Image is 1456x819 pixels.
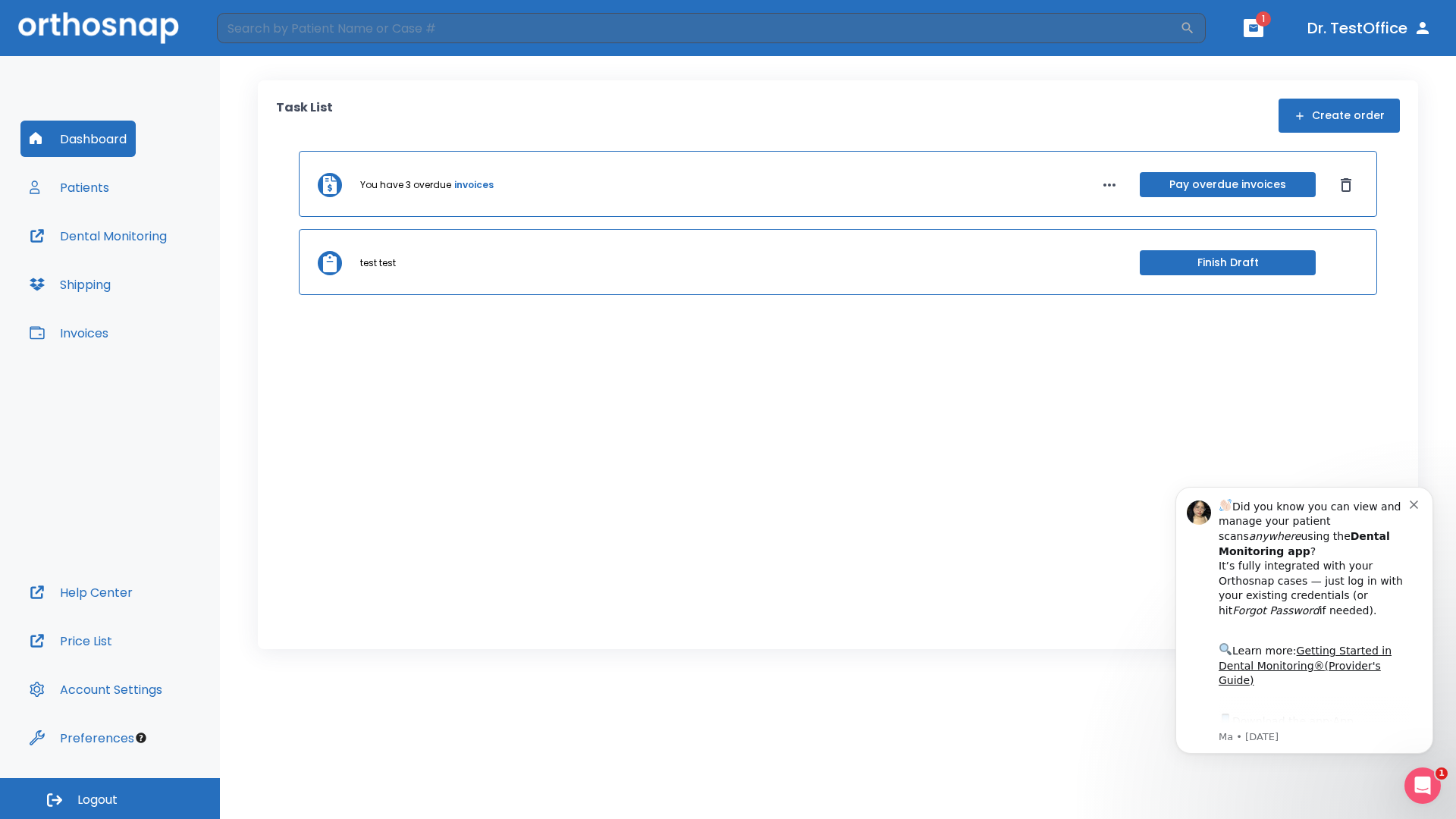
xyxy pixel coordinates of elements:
[18,12,179,43] img: Orthosnap
[360,178,451,192] p: You have 3 overdue
[1334,173,1358,197] button: Dismiss
[276,99,333,133] p: Task List
[20,315,118,351] button: Invoices
[20,574,142,610] button: Help Center
[1140,250,1316,275] button: Finish Draft
[1436,767,1448,780] span: 1
[217,13,1180,43] input: Search by Patient Name or Case #
[20,266,120,303] button: Shipping
[66,251,201,278] a: App Store
[66,247,257,325] div: Download the app: | ​ Let us know if you need help getting started!
[20,720,143,756] button: Preferences
[257,33,269,45] button: Dismiss notification
[20,623,121,659] button: Price List
[454,178,494,192] a: invoices
[134,731,148,745] div: Tooltip anchor
[77,792,118,808] span: Logout
[20,121,136,157] button: Dashboard
[66,266,257,280] p: Message from Ma, sent 2w ago
[1279,99,1400,133] button: Create order
[1140,172,1316,197] button: Pay overdue invoices
[20,169,118,206] button: Patients
[1256,11,1271,27] span: 1
[1153,464,1456,778] iframe: Intercom notifications message
[20,218,176,254] button: Dental Monitoring
[1404,767,1441,804] iframe: Intercom live chat
[360,256,396,270] p: test test
[20,671,171,708] button: Account Settings
[1301,14,1438,42] button: Dr. TestOffice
